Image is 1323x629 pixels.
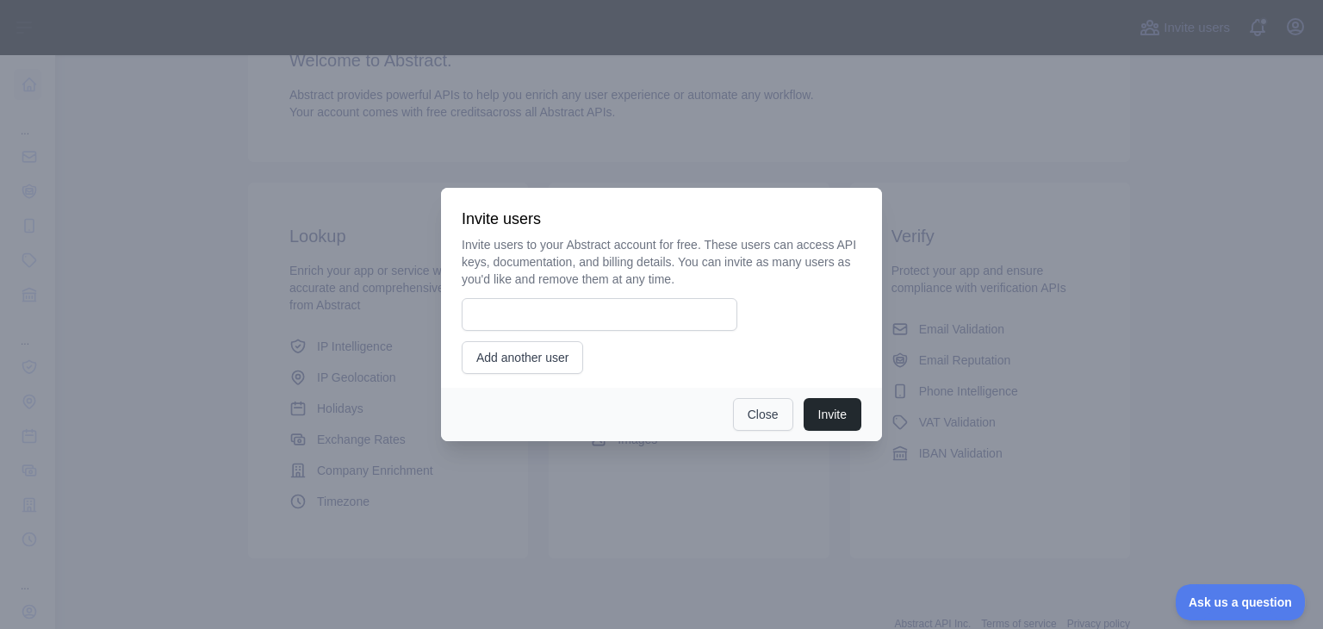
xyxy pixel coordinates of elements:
iframe: Toggle Customer Support [1176,584,1306,620]
button: Add another user [462,341,583,374]
p: Invite users to your Abstract account for free. These users can access API keys, documentation, a... [462,236,861,288]
h3: Invite users [462,209,861,229]
button: Invite [804,398,861,431]
button: Close [733,398,793,431]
